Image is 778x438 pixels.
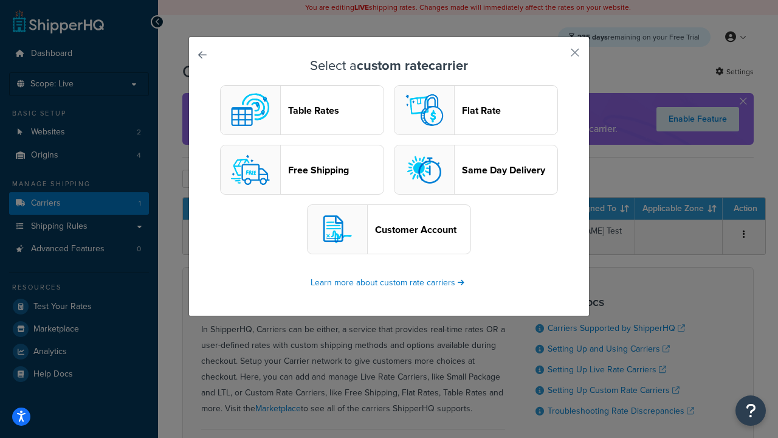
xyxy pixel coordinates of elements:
button: Open Resource Center [735,395,766,426]
img: free logo [226,145,275,194]
img: flat logo [400,86,449,134]
button: custom logoTable Rates [220,85,384,135]
header: Table Rates [288,105,384,116]
button: customerAccount logoCustomer Account [307,204,471,254]
button: sameday logoSame Day Delivery [394,145,558,195]
img: customerAccount logo [313,205,362,254]
header: Flat Rate [462,105,557,116]
button: free logoFree Shipping [220,145,384,195]
header: Free Shipping [288,164,384,176]
button: flat logoFlat Rate [394,85,558,135]
img: sameday logo [400,145,449,194]
img: custom logo [226,86,275,134]
a: Learn more about custom rate carriers [311,276,467,289]
header: Customer Account [375,224,470,235]
h3: Select a [219,58,559,73]
strong: custom rate carrier [357,55,468,75]
header: Same Day Delivery [462,164,557,176]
